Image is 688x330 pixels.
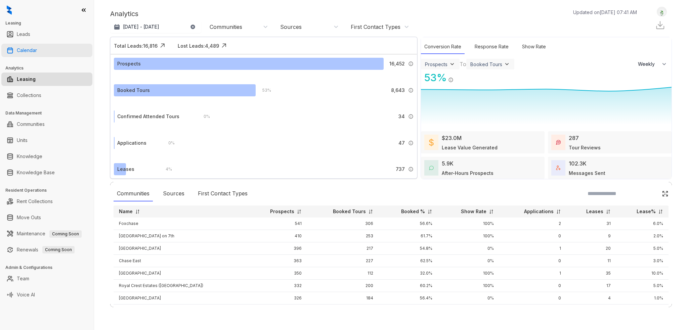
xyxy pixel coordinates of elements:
[158,41,168,51] img: Click Icon
[454,71,464,81] img: Click Icon
[648,191,653,196] img: SearchIcon
[1,211,92,224] li: Move Outs
[247,280,307,292] td: 332
[504,61,510,67] img: ViewFilterArrow
[42,246,75,253] span: Coming Soon
[307,280,379,292] td: 200
[247,242,307,255] td: 396
[17,211,41,224] a: Move Outs
[117,113,179,120] div: Confirmed Attended Tours
[658,209,663,214] img: sorting
[499,267,566,280] td: 1
[17,272,29,285] a: Team
[438,230,499,242] td: 100%
[17,44,37,57] a: Calendar
[616,267,669,280] td: 10.0%
[438,280,499,292] td: 100%
[247,292,307,304] td: 326
[556,166,561,170] img: TotalFum
[117,139,146,147] div: Applications
[280,23,302,31] div: Sources
[421,70,447,85] div: 53 %
[379,292,438,304] td: 56.4%
[117,87,150,94] div: Booked Tours
[379,255,438,267] td: 62.5%
[556,140,561,145] img: TourReviews
[616,304,669,317] td: 2.0%
[499,255,566,267] td: 0
[307,267,379,280] td: 112
[270,208,294,215] p: Prospects
[247,267,307,280] td: 350
[566,218,616,230] td: 31
[247,230,307,242] td: 410
[566,292,616,304] td: 4
[569,134,579,142] div: 287
[114,304,247,317] td: [GEOGRAPHIC_DATA]
[178,42,219,49] div: Lost Leads: 4,489
[438,304,499,317] td: 0%
[438,255,499,267] td: 0%
[616,255,669,267] td: 3.0%
[401,208,425,215] p: Booked %
[351,23,400,31] div: First Contact Types
[519,40,549,54] div: Show Rate
[7,5,12,15] img: logo
[17,117,45,131] a: Communities
[408,167,414,172] img: Info
[662,190,669,197] img: Click Icon
[119,208,133,215] p: Name
[379,304,438,317] td: 64.3%
[389,60,405,67] span: 16,452
[17,134,28,147] a: Units
[421,40,465,54] div: Conversion Rate
[634,58,672,70] button: Weekly
[425,61,447,67] div: Prospects
[499,242,566,255] td: 1
[398,113,405,120] span: 34
[461,208,486,215] p: Show Rate
[442,144,498,151] div: Lease Value Generated
[606,209,611,214] img: sorting
[391,87,405,94] span: 8,643
[307,304,379,317] td: 207
[114,242,247,255] td: [GEOGRAPHIC_DATA]
[368,209,373,214] img: sorting
[1,195,92,208] li: Rent Collections
[5,110,94,116] h3: Data Management
[566,267,616,280] td: 35
[429,166,434,171] img: AfterHoursConversations
[1,150,92,163] li: Knowledge
[489,209,494,214] img: sorting
[638,61,658,67] span: Weekly
[160,186,188,201] div: Sources
[460,60,466,68] div: To
[17,89,41,102] a: Collections
[114,230,247,242] td: [GEOGRAPHIC_DATA] on 7th
[17,243,75,256] a: RenewalsComing Soon
[471,40,512,54] div: Response Rate
[408,140,414,146] img: Info
[616,218,669,230] td: 6.0%
[655,20,665,30] img: Download
[307,292,379,304] td: 184
[114,186,153,201] div: Communities
[499,292,566,304] td: 0
[123,23,159,30] p: [DATE] - [DATE]
[499,230,566,242] td: 0
[197,113,210,120] div: 0 %
[569,144,601,151] div: Tour Reviews
[569,170,605,177] div: Messages Sent
[566,280,616,292] td: 17
[117,166,134,173] div: Leases
[438,242,499,255] td: 0%
[1,166,92,179] li: Knowledge Base
[307,242,379,255] td: 217
[429,138,434,146] img: LeaseValue
[566,230,616,242] td: 9
[396,166,405,173] span: 737
[379,230,438,242] td: 61.7%
[1,73,92,86] li: Leasing
[135,209,140,214] img: sorting
[616,280,669,292] td: 5.0%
